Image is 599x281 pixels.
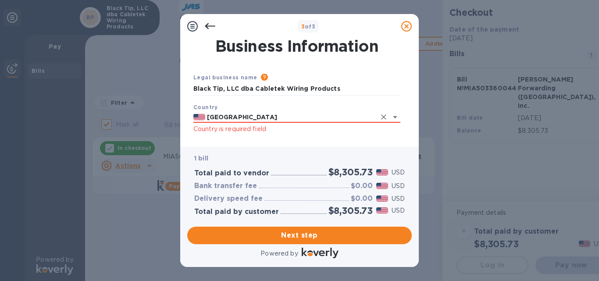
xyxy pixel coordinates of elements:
input: Select country [205,112,376,123]
img: USD [376,196,388,202]
h1: Business Information [192,37,402,55]
h3: Total paid to vendor [194,169,269,178]
p: USD [392,206,405,215]
b: 1 bill [194,155,208,162]
h2: $8,305.73 [328,167,373,178]
p: Powered by [260,249,298,258]
h3: $0.00 [351,182,373,190]
b: Country [193,104,218,110]
button: Clear [378,111,390,123]
img: US [193,114,205,120]
b: Legal business name [193,74,257,81]
h3: $0.00 [351,195,373,203]
input: Enter legal business name [193,82,400,96]
p: USD [392,168,405,177]
h3: Bank transfer fee [194,182,257,190]
p: USD [392,194,405,203]
h3: Delivery speed fee [194,195,263,203]
button: Next step [187,227,412,244]
button: Open [389,111,401,123]
span: Next step [194,230,405,241]
p: USD [392,181,405,191]
img: USD [376,183,388,189]
span: 3 [301,23,305,30]
b: of 3 [301,23,316,30]
h2: $8,305.73 [328,205,373,216]
img: Logo [302,248,339,258]
img: USD [376,169,388,175]
h3: Total paid by customer [194,208,279,216]
img: USD [376,207,388,213]
p: Country is required field [193,124,400,134]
